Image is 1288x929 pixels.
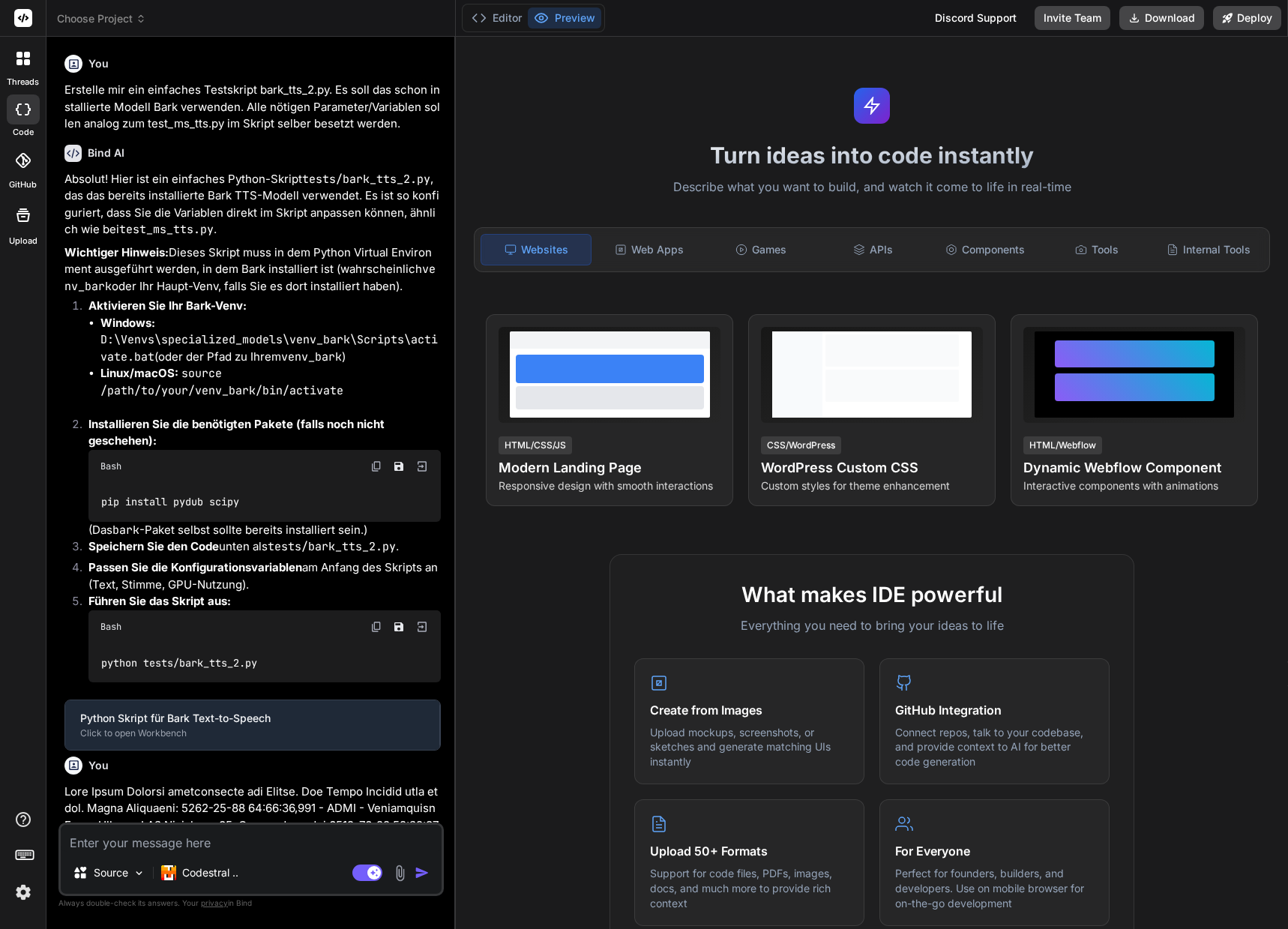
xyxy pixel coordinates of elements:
[100,494,241,510] code: pip install pydub scipy
[634,616,1110,634] p: Everything you need to bring your ideas to life
[650,866,849,910] p: Support for code files, PDFs, images, docs, and much more to provide rich context
[1042,234,1151,265] div: Tools
[100,460,121,472] span: Bash
[9,235,37,247] label: Upload
[100,366,343,398] code: source /path/to/your/venv_bark/bin/activate
[9,178,37,191] label: GitHub
[415,620,429,634] img: Open in Browser
[100,315,441,366] li: (oder der Pfad zu Ihrem )
[388,456,409,477] button: Save file
[88,758,109,773] h6: You
[650,842,849,860] h4: Upload 50+ Formats
[76,416,441,539] li: (Das -Paket selbst sollte bereits installiert sein.)
[100,366,178,380] strong: Linux/macOS:
[10,880,36,905] img: settings
[895,725,1094,769] p: Connect repos, talk to your codebase, and provide context to AI for better code generation
[119,222,214,237] code: test_ms_tts.py
[268,539,396,554] code: tests/bark_tts_2.py
[391,865,409,882] img: attachment
[388,616,409,637] button: Save file
[281,349,342,364] code: venv_bark
[201,898,228,907] span: privacy
[88,298,247,313] strong: Aktivieren Sie Ihr Bark-Venv:
[465,178,1279,197] p: Describe what you want to build, and watch it come to life in real-time
[88,560,302,574] strong: Passen Sie die Konfigurationsvariablen
[761,478,983,493] p: Custom styles for theme enhancement
[302,172,430,187] code: tests/bark_tts_2.py
[415,865,430,880] img: icon
[819,234,927,265] div: APIs
[58,896,444,910] p: Always double-check its answers. Your in Bind
[650,701,849,719] h4: Create from Images
[88,417,388,448] strong: Installieren Sie die benötigten Pakete (falls noch nicht geschehen):
[499,457,720,478] h4: Modern Landing Page
[80,727,424,739] div: Click to open Workbench
[370,460,382,472] img: copy
[100,332,438,364] code: D:\Venvs\specialized_models\venv_bark\Scripts\activate.bat
[80,711,424,726] div: Python Skript für Bark Text-to-Speech
[1023,478,1245,493] p: Interactive components with animations
[528,7,601,28] button: Preview
[65,700,439,750] button: Python Skript für Bark Text-to-SpeechClick to open Workbench
[13,126,34,139] label: code
[761,436,841,454] div: CSS/WordPress
[112,523,139,538] code: bark
[1023,436,1102,454] div: HTML/Webflow
[926,6,1026,30] div: Discord Support
[465,142,1279,169] h1: Turn ideas into code instantly
[895,842,1094,860] h4: For Everyone
[133,867,145,880] img: Pick Models
[76,538,441,559] li: unten als .
[481,234,591,265] div: Websites
[1213,6,1281,30] button: Deploy
[1035,6,1110,30] button: Invite Team
[64,262,436,294] code: venv_bark
[895,701,1094,719] h4: GitHub Integration
[88,56,109,71] h6: You
[57,11,146,26] span: Choose Project
[370,621,382,633] img: copy
[76,559,441,593] li: am Anfang des Skripts an (Text, Stimme, GPU-Nutzung).
[100,316,155,330] strong: Windows:
[64,245,169,259] strong: Wichtiger Hinweis:
[415,460,429,473] img: Open in Browser
[650,725,849,769] p: Upload mockups, screenshots, or sketches and generate matching UIs instantly
[930,234,1039,265] div: Components
[706,234,815,265] div: Games
[466,7,528,28] button: Editor
[634,579,1110,610] h2: What makes IDE powerful
[64,82,441,133] p: Erstelle mir ein einfaches Testskript bark_tts_2.py. Es soll das schon installierte Modell Bark v...
[100,655,259,671] code: python tests/bark_tts_2.py
[7,76,39,88] label: threads
[761,457,983,478] h4: WordPress Custom CSS
[895,866,1094,910] p: Perfect for founders, builders, and developers. Use on mobile browser for on-the-go development
[499,436,572,454] div: HTML/CSS/JS
[88,145,124,160] h6: Bind AI
[64,244,441,295] p: Dieses Skript muss in dem Python Virtual Environment ausgeführt werden, in dem Bark installiert i...
[100,621,121,633] span: Bash
[1119,6,1204,30] button: Download
[94,865,128,880] p: Source
[161,865,176,880] img: Codestral 25.01
[595,234,703,265] div: Web Apps
[182,865,238,880] p: Codestral ..
[499,478,720,493] p: Responsive design with smooth interactions
[64,171,441,238] p: Absolut! Hier ist ein einfaches Python-Skript , das das bereits installierte Bark TTS-Modell verw...
[88,539,219,553] strong: Speichern Sie den Code
[1155,234,1263,265] div: Internal Tools
[1023,457,1245,478] h4: Dynamic Webflow Component
[88,594,231,608] strong: Führen Sie das Skript aus:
